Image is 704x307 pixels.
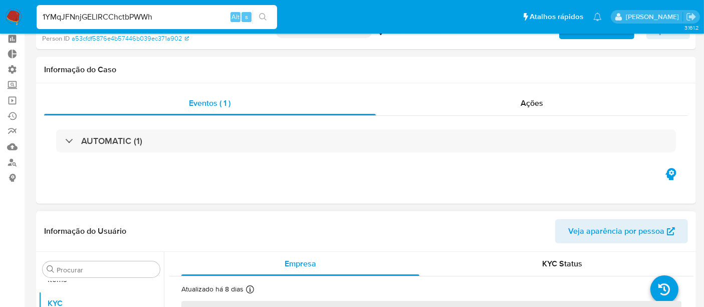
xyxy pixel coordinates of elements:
[253,10,273,24] button: search-icon
[593,13,602,21] a: Notificações
[245,12,248,22] span: s
[684,24,699,32] span: 3.161.2
[568,219,664,243] span: Veja aparência por pessoa
[37,11,277,24] input: Pesquise usuários ou casos...
[56,129,676,152] div: AUTOMATIC (1)
[626,12,682,22] p: alexandra.macedo@mercadolivre.com
[189,97,230,109] span: Eventos ( 1 )
[285,258,316,269] span: Empresa
[47,265,55,273] button: Procurar
[44,226,126,236] h1: Informação do Usuário
[81,135,142,146] h3: AUTOMATIC (1)
[181,284,244,294] p: Atualizado há 8 dias
[521,97,543,109] span: Ações
[42,34,70,43] b: Person ID
[543,258,583,269] span: KYC Status
[57,265,156,274] input: Procurar
[44,65,688,75] h1: Informação do Caso
[555,219,688,243] button: Veja aparência por pessoa
[231,12,240,22] span: Alt
[530,12,583,22] span: Atalhos rápidos
[686,12,696,22] a: Sair
[72,34,189,43] a: a53cfdf5876e4b57446b039ec371a902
